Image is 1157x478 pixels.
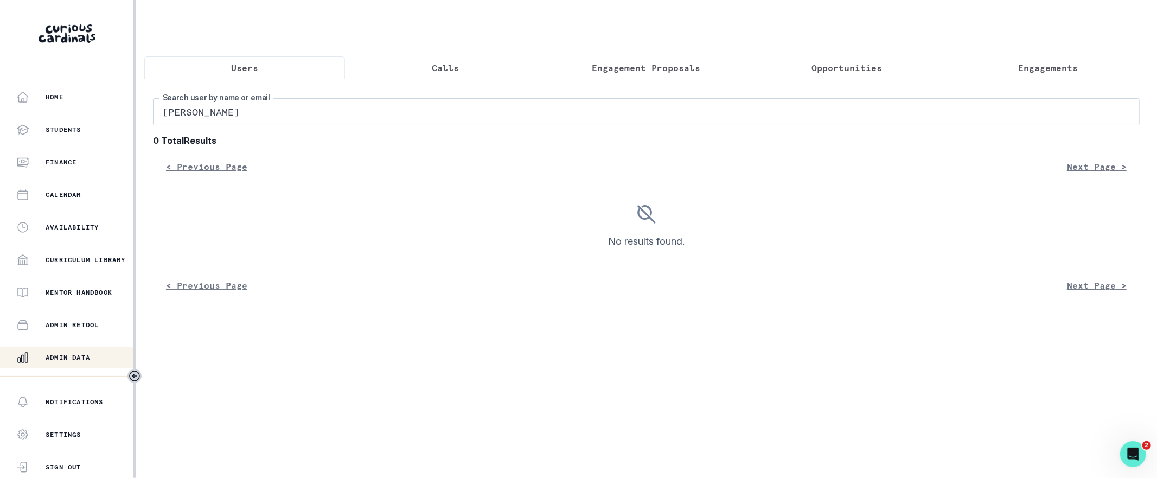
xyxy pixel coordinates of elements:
p: Availability [46,223,99,232]
p: Users [231,61,258,74]
b: 0 Total Results [153,134,1140,147]
p: Admin Data [46,353,90,362]
button: Next Page > [1054,156,1140,177]
span: 2 [1142,441,1151,450]
p: Finance [46,158,76,167]
p: Curriculum Library [46,256,126,264]
p: Notifications [46,398,104,406]
button: Next Page > [1054,275,1140,296]
p: Students [46,125,81,134]
iframe: Intercom live chat [1120,441,1146,467]
img: Curious Cardinals Logo [39,24,95,43]
p: Admin Retool [46,321,99,329]
button: < Previous Page [153,156,260,177]
p: Calls [432,61,459,74]
p: Home [46,93,63,101]
p: Opportunities [812,61,883,74]
p: Engagements [1018,61,1078,74]
p: Settings [46,430,81,439]
p: No results found. [608,234,685,248]
p: Sign Out [46,463,81,471]
p: Engagement Proposals [592,61,701,74]
button: < Previous Page [153,275,260,296]
p: Mentor Handbook [46,288,112,297]
button: Toggle sidebar [127,369,142,383]
p: Calendar [46,190,81,199]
